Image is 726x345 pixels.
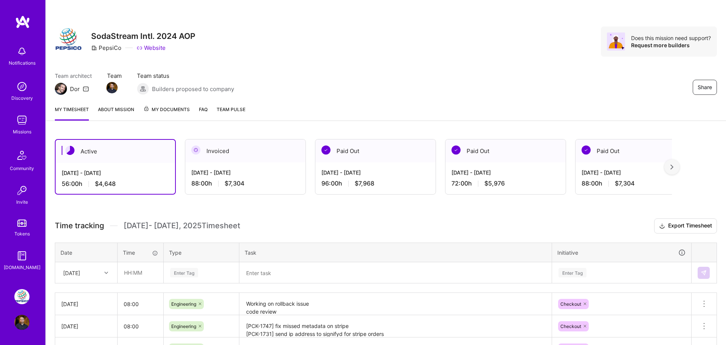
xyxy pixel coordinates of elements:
span: $7,304 [615,179,634,187]
h3: SodaStream Intl. 2024 AOP [91,31,195,41]
img: PepsiCo: SodaStream Intl. 2024 AOP [14,289,29,304]
input: HH:MM [118,263,163,283]
div: [DATE] - [DATE] [451,169,560,176]
img: discovery [14,79,29,94]
div: Request more builders [631,42,711,49]
a: PepsiCo: SodaStream Intl. 2024 AOP [12,289,31,304]
i: icon Chevron [104,271,108,275]
a: Team Member Avatar [107,81,117,94]
span: $7,968 [355,179,374,187]
div: Does this mission need support? [631,34,711,42]
span: Builders proposed to company [152,85,234,93]
span: $7,304 [225,179,244,187]
a: My timesheet [55,105,89,121]
div: Enter Tag [558,267,586,278]
div: 96:00 h [321,179,430,187]
div: Invoiced [185,139,306,162]
span: Team Pulse [217,107,245,112]
img: Team Member Avatar [106,82,118,93]
img: Community [13,146,31,164]
img: Company Logo [55,26,82,54]
img: Team Architect [55,83,67,95]
i: icon Mail [83,86,89,92]
div: 56:00 h [62,180,169,188]
a: My Documents [143,105,190,121]
img: Paid Out [321,145,330,155]
img: bell [14,44,29,59]
div: [DATE] - [DATE] [62,169,169,177]
img: right [670,164,673,170]
a: User Avatar [12,315,31,330]
i: icon CompanyGray [91,45,97,51]
div: Initiative [557,248,686,257]
div: [DOMAIN_NAME] [4,263,40,271]
div: 72:00 h [451,179,560,187]
div: Time [123,249,158,257]
img: Invite [14,183,29,198]
textarea: [PCK-1747] fix missed metadata on stripe [PCK-1731] send ip address to signifyd for stripe orders [240,316,551,337]
th: Type [164,243,239,262]
span: Checkout [560,323,581,329]
input: HH:MM [118,294,163,314]
div: Missions [13,128,31,136]
span: My Documents [143,105,190,114]
div: Active [56,140,175,163]
span: Time tracking [55,221,104,231]
img: logo [15,15,30,29]
div: [DATE] - [DATE] [321,169,430,176]
a: Website [137,44,166,52]
div: Enter Tag [170,267,198,278]
div: 88:00 h [191,179,299,187]
div: Dor [70,85,80,93]
div: Tokens [14,230,30,238]
a: Team Pulse [217,105,245,121]
div: Paid Out [576,139,696,162]
div: Discovery [11,94,33,102]
span: $4,648 [95,180,116,188]
div: Notifications [9,59,36,67]
img: Invoiced [191,145,200,155]
span: Team [107,72,122,80]
div: [DATE] - [DATE] [582,169,690,176]
div: [DATE] [63,269,80,277]
span: Checkout [560,301,581,307]
div: 88:00 h [582,179,690,187]
input: HH:MM [118,316,163,336]
span: Share [698,84,712,91]
div: Paid Out [445,139,566,162]
div: [DATE] [61,322,111,330]
img: tokens [17,220,26,227]
div: Invite [16,198,28,206]
div: Paid Out [315,139,436,162]
span: [DATE] - [DATE] , 2025 Timesheet [124,221,240,231]
img: Submit [701,270,707,276]
th: Date [55,243,118,262]
img: guide book [14,248,29,263]
div: [DATE] [61,300,111,308]
span: Engineering [171,301,196,307]
i: icon Download [659,222,665,230]
a: About Mission [98,105,134,121]
img: Paid Out [451,145,461,155]
img: teamwork [14,113,29,128]
img: Active [65,146,74,155]
img: Paid Out [582,145,591,155]
th: Task [239,243,552,262]
span: Team status [137,72,234,80]
img: Avatar [607,32,625,51]
a: FAQ [199,105,208,121]
span: $5,976 [484,179,505,187]
img: User Avatar [14,315,29,330]
div: [DATE] - [DATE] [191,169,299,176]
button: Share [693,80,717,95]
img: Builders proposed to company [137,83,149,95]
div: Community [10,164,34,172]
div: PepsiCo [91,44,121,52]
span: Engineering [171,323,196,329]
button: Export Timesheet [654,218,717,234]
span: Team architect [55,72,92,80]
textarea: Working on rollback issue code review calls [240,294,551,314]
